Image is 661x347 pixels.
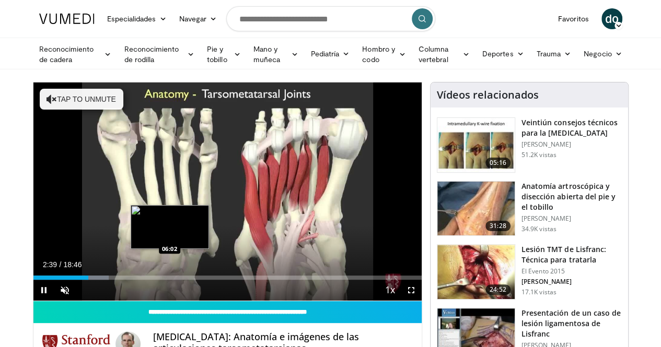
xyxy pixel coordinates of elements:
[521,181,616,212] font: Anatomía artroscópica y disección abierta del pie y el tobillo
[380,280,401,301] button: Playback Rate
[521,277,572,286] font: [PERSON_NAME]
[521,140,572,149] font: [PERSON_NAME]
[173,8,224,29] a: Navegar
[437,245,515,299] img: 184956fa-8010-450c-ab61-b39d3b62f7e2.150x105_q85_crop-smart_upscale.jpg
[521,117,618,138] font: Veintiún consejos técnicos para la [MEDICAL_DATA]
[521,150,556,159] font: 51.2K vistas
[437,182,515,236] img: widescreen_open_anatomy_100000664_3.jpg.150x105_q85_crop-smart_upscale.jpg
[101,8,173,29] a: Especialidades
[521,224,556,233] font: 34.9K vistas
[33,44,118,65] a: Reconocimiento de cadera
[179,14,207,23] font: Navegar
[33,82,422,301] video-js: Video Player
[311,49,340,58] font: Pediatría
[521,244,606,265] font: Lesión TMT de Lisfranc: Técnica para tratarla
[207,44,227,64] font: Pie y tobillo
[43,260,57,269] span: 2:39
[60,260,62,269] span: /
[437,244,622,300] a: 24:52 Lesión TMT de Lisfranc: Técnica para tratarla El Evento 2015 [PERSON_NAME] 17.1K vistas
[54,280,75,301] button: Unmute
[412,44,476,65] a: Columna vertebral
[362,44,395,64] font: Hombro y codo
[521,267,565,276] font: El Evento 2015
[552,8,595,29] a: Favoritos
[536,49,560,58] font: Trauma
[39,44,94,64] font: Reconocimiento de cadera
[401,280,422,301] button: Fullscreen
[131,205,209,249] img: image.jpeg
[201,44,247,65] a: Pie y tobillo
[419,44,449,64] font: Columna vertebral
[63,260,82,269] span: 18:46
[601,8,622,29] a: do
[476,43,530,64] a: Deportes
[437,88,539,102] font: Vídeos relacionados
[584,49,612,58] font: Negocio
[437,117,622,173] a: 05:16 Veintiún consejos técnicos para la [MEDICAL_DATA] [PERSON_NAME] 51.2K vistas
[39,14,95,24] img: Logotipo de VuMedi
[33,280,54,301] button: Pause
[558,14,589,23] font: Favoritos
[490,285,506,294] font: 24:52
[124,44,179,64] font: Reconocimiento de rodilla
[33,276,422,280] div: Progress Bar
[577,43,629,64] a: Negocio
[605,11,618,26] font: do
[305,43,356,64] a: Pediatría
[253,44,280,64] font: Mano y muñeca
[356,44,412,65] a: Hombro y codo
[437,181,622,236] a: 31:28 Anatomía artroscópica y disección abierta del pie y el tobillo [PERSON_NAME] 34.9K vistas
[107,14,156,23] font: Especialidades
[521,288,556,296] font: 17.1K vistas
[490,158,506,167] font: 05:16
[530,43,577,64] a: Trauma
[118,44,201,65] a: Reconocimiento de rodilla
[40,89,123,110] button: Tap to unmute
[247,44,305,65] a: Mano y muñeca
[490,221,506,230] font: 31:28
[226,6,435,31] input: Buscar temas, intervenciones
[437,118,515,172] img: 6702e58c-22b3-47ce-9497-b1c0ae175c4c.150x105_q85_crop-smart_upscale.jpg
[521,308,621,339] font: Presentación de un caso de lesión ligamentosa de Lisfranc
[521,214,572,223] font: [PERSON_NAME]
[482,49,514,58] font: Deportes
